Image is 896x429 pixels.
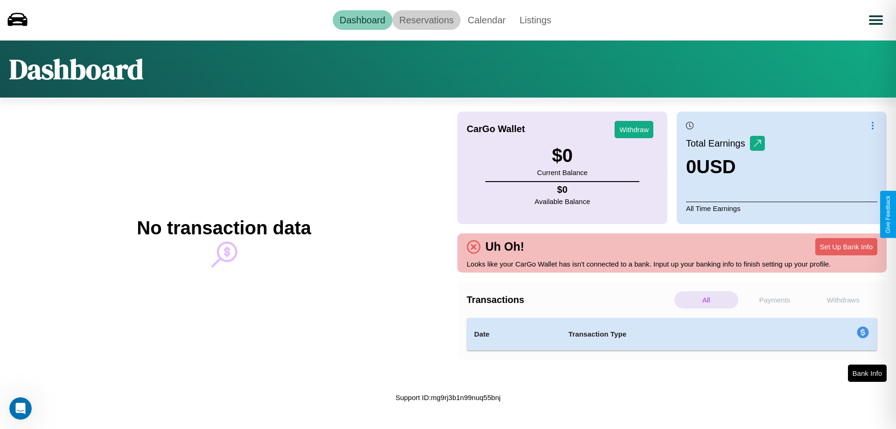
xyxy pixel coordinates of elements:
h4: Transactions [467,295,672,305]
h1: Dashboard [9,50,143,88]
p: Looks like your CarGo Wallet has isn't connected to a bank. Input up your banking info to finish ... [467,258,877,270]
h4: Transaction Type [568,329,780,340]
h4: CarGo Wallet [467,124,525,134]
div: Give Feedback [885,196,891,233]
p: All Time Earnings [686,202,877,215]
table: simple table [467,318,877,351]
a: Listings [512,10,558,30]
p: Total Earnings [686,135,750,152]
button: Open menu [863,7,889,33]
h3: 0 USD [686,156,765,177]
h3: $ 0 [537,145,588,166]
h4: Uh Oh! [481,240,529,253]
p: Available Balance [535,195,590,208]
a: Dashboard [333,10,392,30]
h4: $ 0 [535,184,590,195]
button: Withdraw [615,121,653,138]
p: Current Balance [537,166,588,179]
p: Support ID: mg9rj3b1n99nuq55bnj [395,391,500,404]
iframe: Intercom live chat [9,397,32,420]
p: Withdraws [811,291,875,309]
a: Reservations [392,10,461,30]
button: Bank Info [848,365,887,382]
h4: Date [474,329,553,340]
p: All [674,291,738,309]
a: Calendar [461,10,512,30]
p: Payments [743,291,807,309]
h2: No transaction data [137,218,311,239]
button: Set Up Bank Info [815,238,877,255]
